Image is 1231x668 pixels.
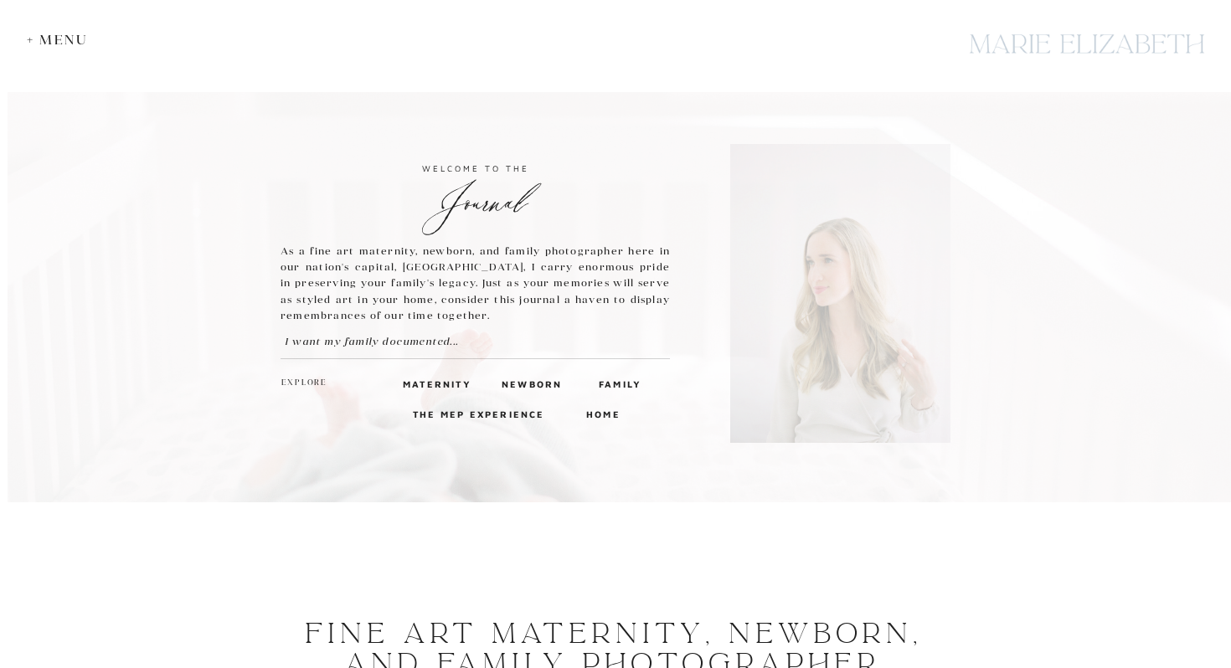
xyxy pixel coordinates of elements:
a: home [586,406,617,421]
div: + Menu [27,32,96,48]
a: I want my family documented... [285,333,495,349]
h3: welcome to the [281,161,670,176]
h2: Journal [281,179,670,208]
h2: explore [281,376,328,391]
a: Newborn [502,376,558,391]
a: The MEP Experience [413,406,549,421]
a: Family [599,376,639,391]
a: maternity [403,376,461,391]
p: As a fine art maternity, newborn, and family photographer here in our nation's capital, [GEOGRAPH... [281,243,670,324]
